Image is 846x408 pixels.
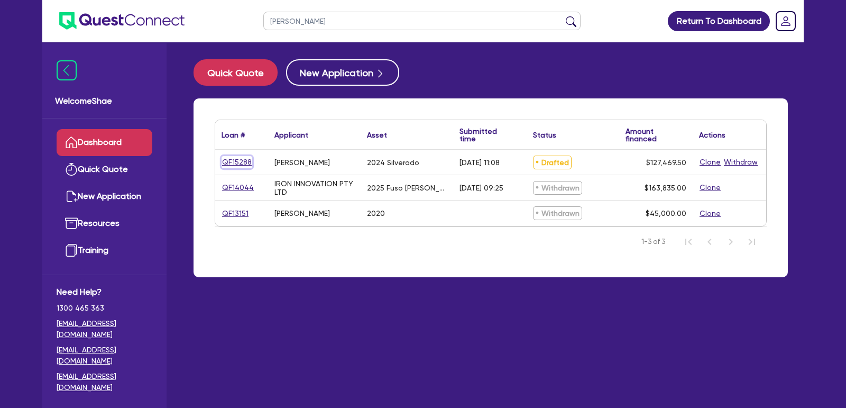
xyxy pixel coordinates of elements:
[723,156,758,168] button: Withdraw
[533,131,556,139] div: Status
[641,237,665,247] span: 1-3 of 3
[699,182,721,194] button: Clone
[699,156,721,168] button: Clone
[57,129,152,156] a: Dashboard
[533,181,582,195] span: Withdrawn
[57,303,152,314] span: 1300 465 363
[533,156,572,169] span: Drafted
[626,128,686,142] div: Amount financed
[274,131,308,139] div: Applicant
[57,156,152,183] a: Quick Quote
[57,60,77,80] img: icon-menu-close
[65,217,78,230] img: resources
[367,184,447,192] div: 2025 Fuso [PERSON_NAME]
[57,183,152,210] a: New Application
[772,7,799,35] a: Dropdown toggle
[699,231,720,252] button: Previous Page
[222,131,245,139] div: Loan #
[57,344,152,367] a: [EMAIL_ADDRESS][DOMAIN_NAME]
[59,12,185,30] img: quest-connect-logo-blue
[194,59,278,86] button: Quick Quote
[646,209,686,217] span: $45,000.00
[286,59,399,86] button: New Application
[741,231,762,252] button: Last Page
[459,128,511,142] div: Submitted time
[57,237,152,264] a: Training
[57,371,152,393] a: [EMAIL_ADDRESS][DOMAIN_NAME]
[65,163,78,176] img: quick-quote
[55,95,154,107] span: Welcome Shae
[668,11,770,31] a: Return To Dashboard
[274,158,330,167] div: [PERSON_NAME]
[459,184,503,192] div: [DATE] 09:25
[57,318,152,340] a: [EMAIL_ADDRESS][DOMAIN_NAME]
[645,184,686,192] span: $163,835.00
[263,12,581,30] input: Search by name, application ID or mobile number...
[274,179,354,196] div: IRON INNOVATION PTY LTD
[222,182,254,194] a: QF14044
[720,231,741,252] button: Next Page
[678,231,699,252] button: First Page
[65,244,78,257] img: training
[459,158,500,167] div: [DATE] 11:08
[367,209,385,217] div: 2020
[274,209,330,217] div: [PERSON_NAME]
[65,190,78,203] img: new-application
[194,59,286,86] a: Quick Quote
[222,156,252,168] a: QF15288
[699,207,721,220] button: Clone
[367,158,419,167] div: 2024 Silverado
[699,131,725,139] div: Actions
[222,207,249,220] a: QF13151
[533,206,582,220] span: Withdrawn
[57,210,152,237] a: Resources
[57,286,152,298] span: Need Help?
[367,131,387,139] div: Asset
[646,158,686,167] span: $127,469.50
